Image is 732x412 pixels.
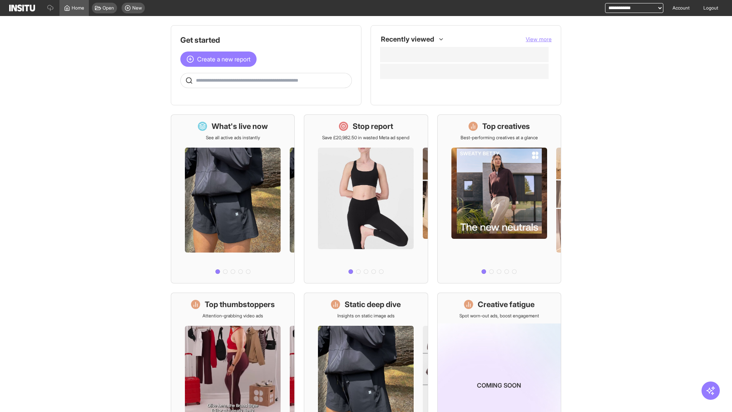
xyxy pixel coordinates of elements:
[132,5,142,11] span: New
[482,121,530,132] h1: Top creatives
[526,35,552,43] button: View more
[353,121,393,132] h1: Stop report
[397,85,546,91] span: Placements
[206,135,260,141] p: See all active ads instantly
[461,135,538,141] p: Best-performing creatives at a glance
[437,114,561,283] a: Top creativesBest-performing creatives at a glance
[103,5,114,11] span: Open
[304,114,428,283] a: Stop reportSave £20,982.50 in wasted Meta ad spend
[180,35,352,45] h1: Get started
[526,36,552,42] span: View more
[9,5,35,11] img: Logo
[205,299,275,310] h1: Top thumbstoppers
[202,313,263,319] p: Attention-grabbing video ads
[322,135,409,141] p: Save £20,982.50 in wasted Meta ad spend
[212,121,268,132] h1: What's live now
[345,299,401,310] h1: Static deep dive
[397,85,421,91] span: Placements
[197,55,250,64] span: Create a new report
[383,84,392,93] div: Insights
[72,5,84,11] span: Home
[171,114,295,283] a: What's live nowSee all active ads instantly
[180,51,257,67] button: Create a new report
[337,313,395,319] p: Insights on static image ads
